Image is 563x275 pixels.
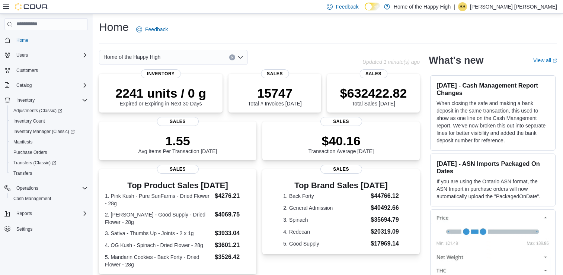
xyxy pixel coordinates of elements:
button: Cash Management [7,193,91,204]
button: Catalog [13,81,35,90]
p: 15747 [248,86,301,101]
h1: Home [99,20,129,35]
p: $632422.82 [340,86,407,101]
span: Sales [157,117,199,126]
h3: [DATE] - ASN Imports Packaged On Dates [436,160,549,175]
button: Inventory [1,95,91,105]
span: SS [460,2,466,11]
span: Reports [16,211,32,216]
span: Operations [16,185,38,191]
a: Inventory Manager (Classic) [10,127,78,136]
a: Transfers (Classic) [7,158,91,168]
span: Users [16,52,28,58]
span: Settings [16,226,32,232]
dt: 4. Redecan [283,228,368,236]
a: Purchase Orders [10,148,50,157]
h3: [DATE] - Cash Management Report Changes [436,82,549,97]
button: Operations [1,183,91,193]
h3: Top Brand Sales [DATE] [283,181,399,190]
span: Purchase Orders [10,148,88,157]
dt: 3. Sativa - Thumbs Up - Joints - 2 x 1g [105,230,212,237]
svg: External link [553,59,557,63]
p: | [454,2,455,11]
span: Manifests [10,137,88,146]
a: Transfers (Classic) [10,158,59,167]
span: Inventory Count [13,118,45,124]
p: Home of the Happy High [394,2,451,11]
span: Inventory [16,97,35,103]
span: Operations [13,184,88,193]
a: Transfers [10,169,35,178]
span: Sales [261,69,289,78]
p: When closing the safe and making a bank deposit in the same transaction, this used to show as one... [436,99,549,144]
div: Transaction Average [DATE] [308,133,374,154]
dd: $3933.04 [215,229,250,238]
button: Catalog [1,80,91,91]
span: Settings [13,224,88,233]
h3: Top Product Sales [DATE] [105,181,250,190]
span: Home of the Happy High [103,53,160,61]
span: Manifests [13,139,32,145]
dt: 3. Spinach [283,216,368,224]
button: Inventory Count [7,116,91,126]
dd: $35694.79 [371,215,399,224]
button: Customers [1,65,91,76]
span: Inventory [13,96,88,105]
span: Feedback [336,3,358,10]
span: Inventory Manager (Classic) [10,127,88,136]
a: Cash Management [10,194,54,203]
dd: $3526.42 [215,253,250,262]
span: Reports [13,209,88,218]
span: Customers [13,66,88,75]
span: Home [13,35,88,45]
a: View allExternal link [533,57,557,63]
button: Manifests [7,137,91,147]
span: Transfers [13,170,32,176]
span: Catalog [16,82,32,88]
span: Adjustments (Classic) [10,106,88,115]
span: Cash Management [13,196,51,202]
dt: 5. Mandarin Cookies - Back Forty - Dried Flower - 28g [105,253,212,268]
nav: Complex example [4,32,88,254]
dd: $40492.66 [371,203,399,212]
button: Operations [13,184,41,193]
dt: 4. OG Kush - Spinach - Dried Flower - 28g [105,241,212,249]
span: Sales [157,165,199,174]
span: Transfers [10,169,88,178]
dt: 1. Back Forty [283,192,368,200]
span: Sales [320,117,362,126]
button: Home [1,35,91,45]
p: 1.55 [138,133,217,148]
button: Clear input [229,54,235,60]
input: Dark Mode [365,3,380,10]
dd: $44766.12 [371,192,399,200]
a: Feedback [133,22,171,37]
dt: 2. [PERSON_NAME] - Good Supply - Dried Flower - 28g [105,211,212,226]
div: Total Sales [DATE] [340,86,407,107]
button: Users [13,51,31,60]
span: Home [16,37,28,43]
span: Inventory [141,69,181,78]
p: If you are using the Ontario ASN format, the ASN Import in purchase orders will now automatically... [436,178,549,200]
div: Avg Items Per Transaction [DATE] [138,133,217,154]
button: Settings [1,223,91,234]
h2: What's new [429,54,483,66]
span: Transfers (Classic) [10,158,88,167]
a: Home [13,36,31,45]
a: Adjustments (Classic) [7,105,91,116]
dt: 5. Good Supply [283,240,368,247]
p: Updated 1 minute(s) ago [362,59,420,65]
button: Purchase Orders [7,147,91,158]
button: Reports [1,208,91,219]
span: Cash Management [10,194,88,203]
span: Purchase Orders [13,149,47,155]
span: Sales [359,69,387,78]
span: Feedback [145,26,168,33]
a: Adjustments (Classic) [10,106,65,115]
dt: 2. General Admission [283,204,368,212]
a: Inventory Manager (Classic) [7,126,91,137]
button: Users [1,50,91,60]
div: Expired or Expiring in Next 30 Days [115,86,206,107]
div: Total # Invoices [DATE] [248,86,301,107]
